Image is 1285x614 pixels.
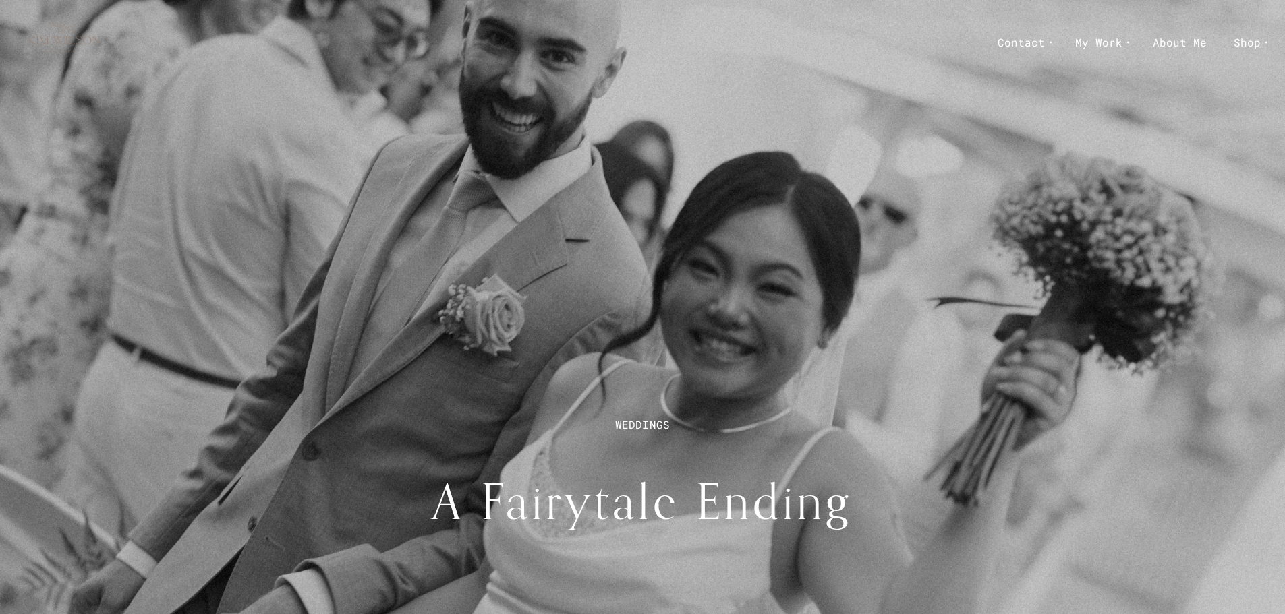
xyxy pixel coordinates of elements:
span: A [432,469,465,533]
a: About Me [1139,30,1220,54]
span: Fairytale [481,469,680,533]
h4: Weddings [615,413,670,436]
a: My Work [1062,30,1139,54]
a: Weddings [615,413,670,442]
span: Ending [696,469,853,533]
span: Shop [1234,32,1261,52]
span: My Work [1075,32,1122,52]
a: Shop [1220,30,1278,54]
span: Contact [998,32,1045,52]
img: Kim Wilson Photography [27,5,101,80]
a: Contact [984,30,1062,54]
